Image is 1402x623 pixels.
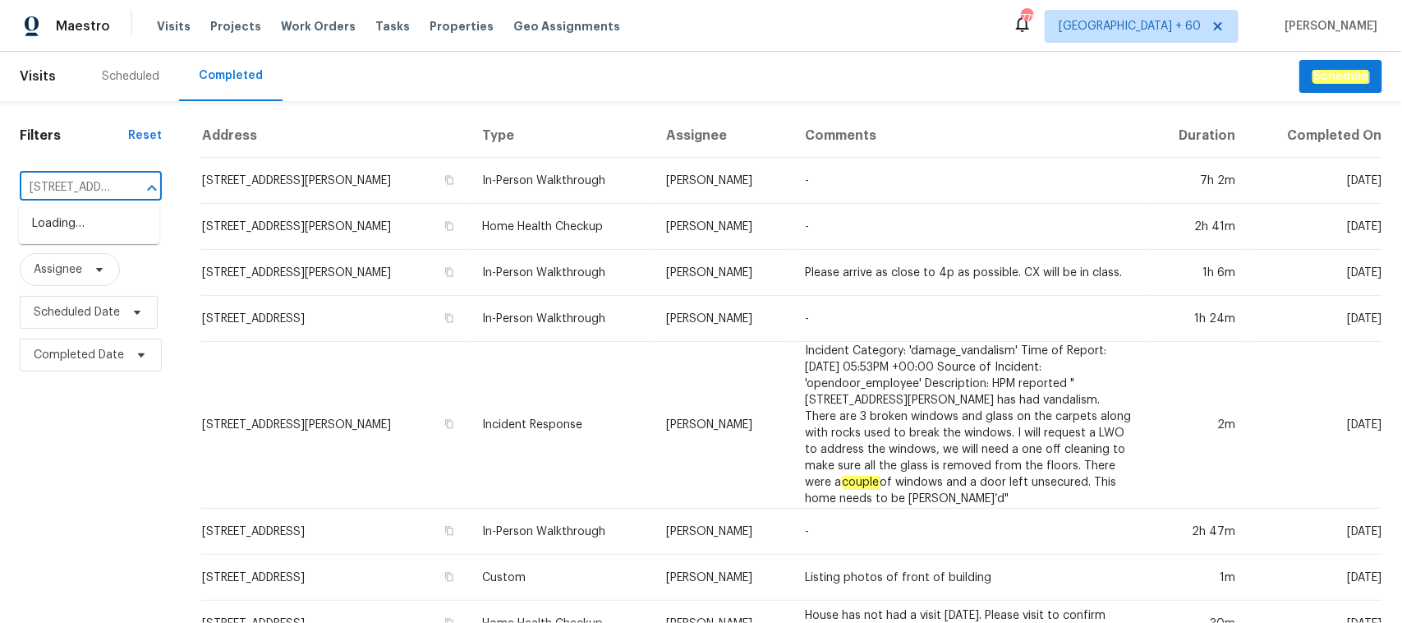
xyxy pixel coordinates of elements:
button: Copy Address [442,265,457,279]
td: [STREET_ADDRESS][PERSON_NAME] [201,158,470,204]
td: Listing photos of front of building [793,555,1147,601]
td: [STREET_ADDRESS][PERSON_NAME] [201,204,470,250]
td: In-Person Walkthrough [470,158,654,204]
th: Assignee [654,114,793,158]
td: [PERSON_NAME] [654,250,793,296]
span: Maestro [56,18,110,35]
span: Projects [210,18,261,35]
td: [PERSON_NAME] [654,342,793,509]
button: Copy Address [442,570,457,584]
h1: Filters [20,127,128,144]
button: Schedule [1299,60,1382,94]
button: Copy Address [442,524,457,538]
td: 2h 47m [1147,509,1248,555]
td: [DATE] [1248,509,1382,555]
th: Address [201,114,470,158]
td: 2h 41m [1147,204,1248,250]
td: [PERSON_NAME] [654,509,793,555]
button: Copy Address [442,417,457,431]
button: Copy Address [442,311,457,325]
span: Completed Date [34,347,124,363]
button: Close [140,177,163,200]
td: [PERSON_NAME] [654,158,793,204]
span: [GEOGRAPHIC_DATA] + 60 [1059,18,1201,35]
td: - [793,158,1147,204]
td: In-Person Walkthrough [470,509,654,555]
th: Type [470,114,654,158]
td: [PERSON_NAME] [654,296,793,342]
td: [PERSON_NAME] [654,204,793,250]
td: [STREET_ADDRESS][PERSON_NAME] [201,342,470,509]
td: [DATE] [1248,204,1382,250]
td: - [793,296,1147,342]
td: [DATE] [1248,250,1382,296]
span: [PERSON_NAME] [1278,18,1377,35]
td: 1h 6m [1147,250,1248,296]
td: 2m [1147,342,1248,509]
td: 1m [1147,555,1248,601]
span: Scheduled Date [34,304,120,321]
td: [DATE] [1248,158,1382,204]
td: [STREET_ADDRESS] [201,555,470,601]
td: [STREET_ADDRESS][PERSON_NAME] [201,250,470,296]
td: Incident Category: 'damage_vandalism' Time of Report: [DATE] 05:53PM +00:00 Source of Incident: '... [793,342,1147,509]
span: Geo Assignments [513,18,620,35]
td: [DATE] [1248,342,1382,509]
td: Incident Response [470,342,654,509]
td: 7h 2m [1147,158,1248,204]
td: - [793,204,1147,250]
td: In-Person Walkthrough [470,296,654,342]
span: Tasks [375,21,410,32]
div: Loading… [19,204,159,244]
div: Completed [199,67,263,84]
td: [DATE] [1248,296,1382,342]
button: Copy Address [442,173,457,187]
th: Completed On [1248,114,1382,158]
div: Scheduled [102,68,159,85]
td: [PERSON_NAME] [654,555,793,601]
span: Properties [430,18,494,35]
th: Duration [1147,114,1248,158]
span: Assignee [34,261,82,278]
td: [DATE] [1248,555,1382,601]
td: [STREET_ADDRESS] [201,509,470,555]
input: Search for an address... [20,175,116,201]
button: Copy Address [442,219,457,233]
div: 778 [1021,10,1032,26]
span: Work Orders [281,18,356,35]
td: Please arrive as close to 4p as possible. CX will be in class. [793,250,1147,296]
div: Reset [128,127,162,144]
span: Visits [20,58,56,95]
td: Custom [470,555,654,601]
td: Home Health Checkup [470,204,654,250]
em: couple [842,476,880,489]
th: Comments [793,114,1147,158]
td: 1h 24m [1147,296,1248,342]
td: In-Person Walkthrough [470,250,654,296]
td: - [793,509,1147,555]
td: [STREET_ADDRESS] [201,296,470,342]
em: Schedule [1312,70,1369,83]
span: Visits [157,18,191,35]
